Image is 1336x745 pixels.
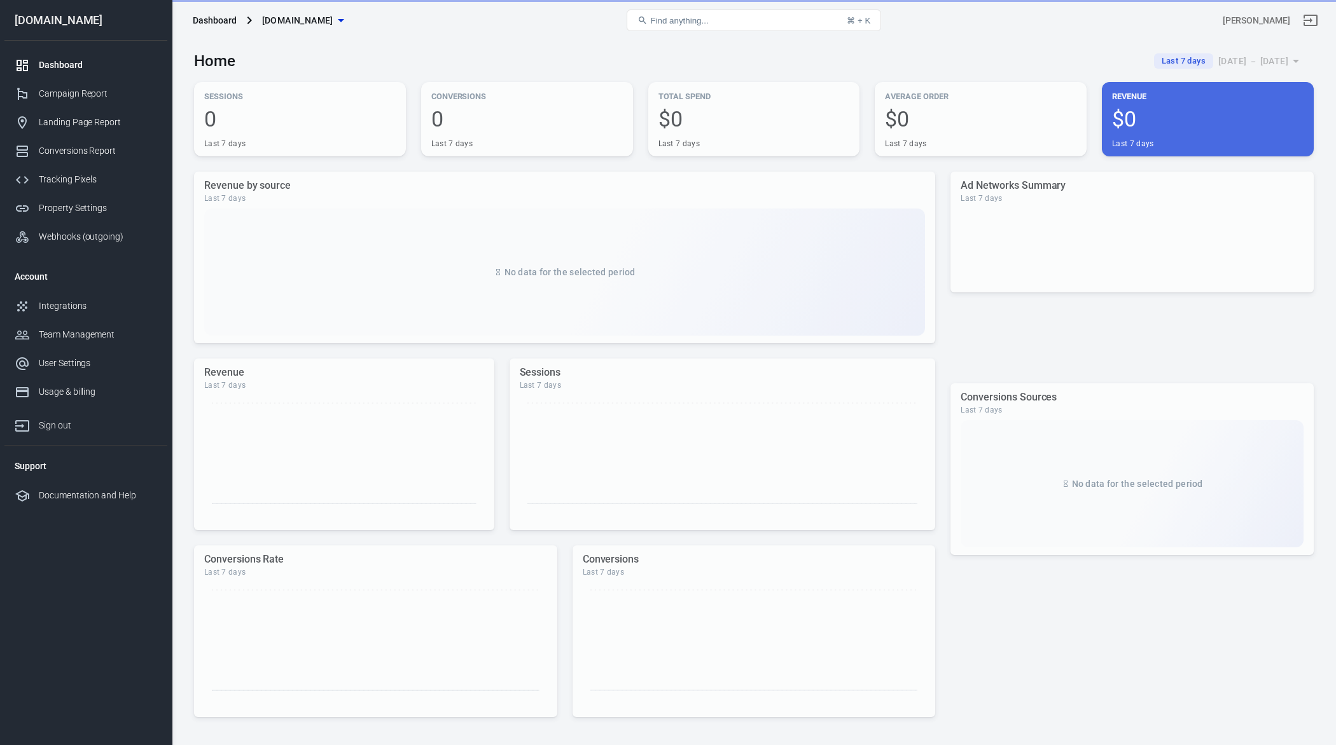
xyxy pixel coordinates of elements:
[4,137,167,165] a: Conversions Report
[257,9,349,32] button: [DOMAIN_NAME]
[4,15,167,26] div: [DOMAIN_NAME]
[39,419,157,432] div: Sign out
[4,292,167,320] a: Integrations
[627,10,881,31] button: Find anything...⌘ + K
[39,328,157,341] div: Team Management
[4,406,167,440] a: Sign out
[650,16,708,25] span: Find anything...
[39,144,157,158] div: Conversions Report
[1223,14,1290,27] div: Account id: GO1HsbMZ
[4,165,167,194] a: Tracking Pixels
[4,51,167,79] a: Dashboard
[39,116,157,129] div: Landing Page Report
[847,16,870,25] div: ⌘ + K
[39,299,157,313] div: Integrations
[4,451,167,481] li: Support
[39,230,157,243] div: Webhooks (outgoing)
[262,13,333,29] span: twothreadsbyedmonds.com
[4,79,167,108] a: Campaign Report
[4,349,167,378] a: User Settings
[1295,5,1326,36] a: Sign out
[4,194,167,222] a: Property Settings
[4,378,167,406] a: Usage & billing
[39,357,157,370] div: User Settings
[4,320,167,349] a: Team Management
[4,261,167,292] li: Account
[39,58,157,72] div: Dashboard
[39,385,157,399] div: Usage & billing
[194,52,235,70] h3: Home
[193,14,237,27] div: Dashboard
[39,202,157,215] div: Property Settings
[4,222,167,251] a: Webhooks (outgoing)
[39,173,157,186] div: Tracking Pixels
[39,489,157,502] div: Documentation and Help
[4,108,167,137] a: Landing Page Report
[39,87,157,100] div: Campaign Report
